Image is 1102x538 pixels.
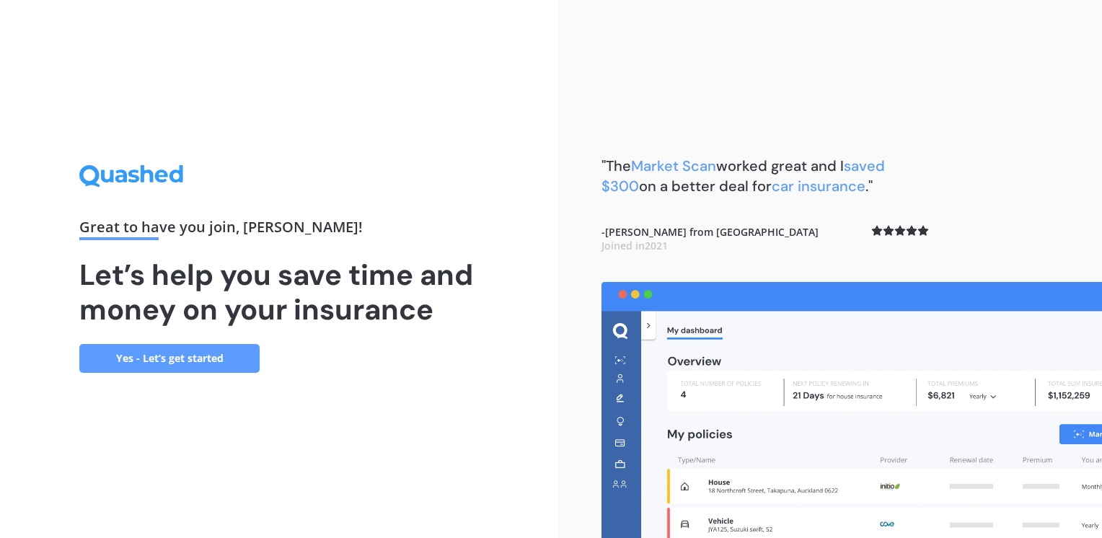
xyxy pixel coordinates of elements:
a: Yes - Let’s get started [79,344,260,373]
span: Joined in 2021 [601,239,668,252]
img: dashboard.webp [601,282,1102,538]
div: Great to have you join , [PERSON_NAME] ! [79,220,479,240]
span: Market Scan [631,156,716,175]
span: saved $300 [601,156,885,195]
b: "The worked great and I on a better deal for ." [601,156,885,195]
h1: Let’s help you save time and money on your insurance [79,257,479,327]
span: car insurance [772,177,865,195]
b: - [PERSON_NAME] from [GEOGRAPHIC_DATA] [601,225,819,253]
